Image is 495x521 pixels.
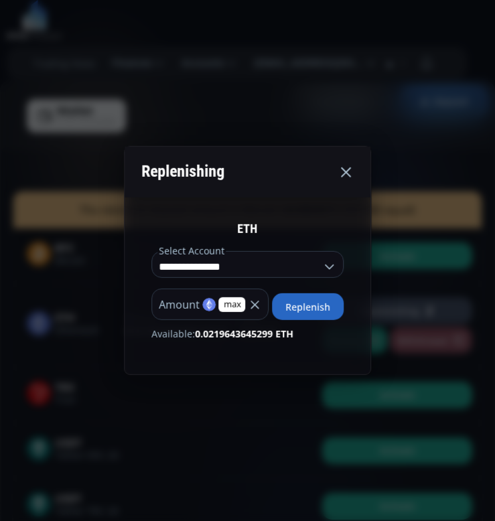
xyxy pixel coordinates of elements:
[272,293,344,320] button: Replenish
[195,327,293,340] b: 0.0219643645299 ETH
[218,297,245,312] span: max
[151,218,344,240] div: ETH
[141,155,224,189] div: Replenishing
[151,320,344,348] div: Available:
